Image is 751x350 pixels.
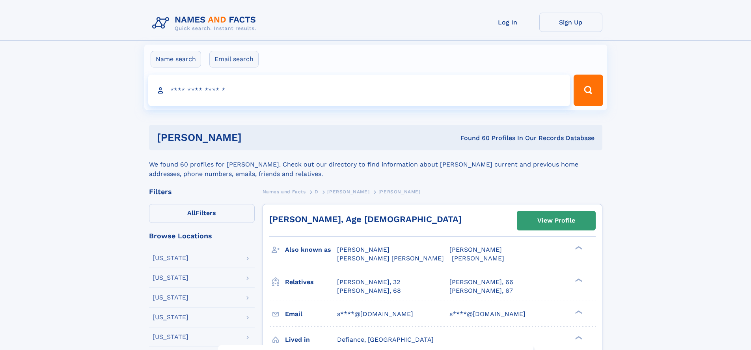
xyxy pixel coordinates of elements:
[449,246,502,253] span: [PERSON_NAME]
[337,255,444,262] span: [PERSON_NAME] [PERSON_NAME]
[337,286,401,295] a: [PERSON_NAME], 68
[285,333,337,346] h3: Lived in
[573,277,583,283] div: ❯
[149,204,255,223] label: Filters
[452,255,504,262] span: [PERSON_NAME]
[149,232,255,240] div: Browse Locations
[337,336,434,343] span: Defiance, [GEOGRAPHIC_DATA]
[285,275,337,289] h3: Relatives
[148,75,570,106] input: search input
[378,189,421,195] span: [PERSON_NAME]
[573,335,583,340] div: ❯
[337,246,389,253] span: [PERSON_NAME]
[153,334,188,340] div: [US_STATE]
[449,278,513,286] a: [PERSON_NAME], 66
[315,187,319,197] a: D
[315,189,319,195] span: D
[157,133,351,142] h1: [PERSON_NAME]
[539,13,602,32] a: Sign Up
[153,314,188,320] div: [US_STATE]
[327,189,369,195] span: [PERSON_NAME]
[151,51,201,67] label: Name search
[149,188,255,195] div: Filters
[517,211,595,230] a: View Profile
[263,187,306,197] a: Names and Facts
[351,134,594,142] div: Found 60 Profiles In Our Records Database
[337,278,400,286] a: [PERSON_NAME], 32
[209,51,259,67] label: Email search
[573,309,583,314] div: ❯
[149,13,263,34] img: Logo Names and Facts
[574,75,603,106] button: Search Button
[269,214,462,224] a: [PERSON_NAME], Age [DEMOGRAPHIC_DATA]
[573,245,583,251] div: ❯
[153,294,188,301] div: [US_STATE]
[285,307,337,321] h3: Email
[187,209,196,217] span: All
[153,275,188,281] div: [US_STATE]
[149,150,602,179] div: We found 60 profiles for [PERSON_NAME]. Check out our directory to find information about [PERSON...
[476,13,539,32] a: Log In
[153,255,188,261] div: [US_STATE]
[327,187,369,197] a: [PERSON_NAME]
[537,211,575,230] div: View Profile
[449,286,513,295] a: [PERSON_NAME], 67
[285,243,337,256] h3: Also known as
